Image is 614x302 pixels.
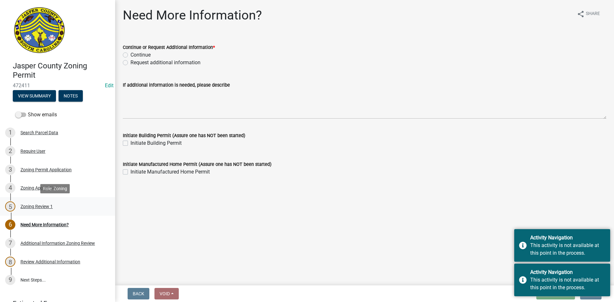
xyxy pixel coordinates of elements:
[130,59,201,66] label: Request additional information
[13,94,56,99] wm-modal-confirm: Summary
[123,45,215,50] label: Continue or Request Additional Information
[40,184,70,193] div: Role: Zoning
[130,168,210,176] label: Initiate Manufactured Home Permit
[530,234,605,242] div: Activity Navigation
[20,259,80,264] div: Review Additional Information
[20,149,45,153] div: Require User
[5,201,15,212] div: 5
[20,222,69,227] div: Need More Information?
[160,291,170,296] span: Void
[130,139,182,147] label: Initiate Building Permit
[105,82,114,89] wm-modal-confirm: Edit Application Number
[13,61,110,80] h4: Jasper County Zoning Permit
[130,51,151,59] label: Continue
[123,162,272,167] label: Initiate Manufactured Home Permit (Assure one has NOT been started)
[13,82,102,89] span: 472411
[586,10,600,18] span: Share
[5,146,15,156] div: 2
[530,276,605,291] div: This activity is not available at this point in the process.
[154,288,179,299] button: Void
[20,204,53,209] div: Zoning Review 1
[128,288,149,299] button: Back
[5,183,15,193] div: 4
[123,83,230,88] label: If additional information is needed, please describe
[20,186,58,190] div: Zoning Application
[123,134,245,138] label: Initiate Building Permit (Assure one has NOT been started)
[5,275,15,285] div: 9
[5,165,15,175] div: 3
[530,268,605,276] div: Activity Navigation
[5,128,15,138] div: 1
[13,7,66,55] img: Jasper County, South Carolina
[13,90,56,102] button: View Summary
[20,130,58,135] div: Search Parcel Data
[5,220,15,230] div: 6
[59,94,83,99] wm-modal-confirm: Notes
[572,8,605,20] button: shareShare
[577,10,585,18] i: share
[105,82,114,89] a: Edit
[20,241,95,245] div: Additional Information Zoning Review
[5,257,15,267] div: 8
[20,167,72,172] div: Zoning Permit Application
[123,8,262,23] h1: Need More Information?
[5,238,15,248] div: 7
[530,242,605,257] div: This activity is not available at this point in the process.
[59,90,83,102] button: Notes
[15,111,57,119] label: Show emails
[133,291,144,296] span: Back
